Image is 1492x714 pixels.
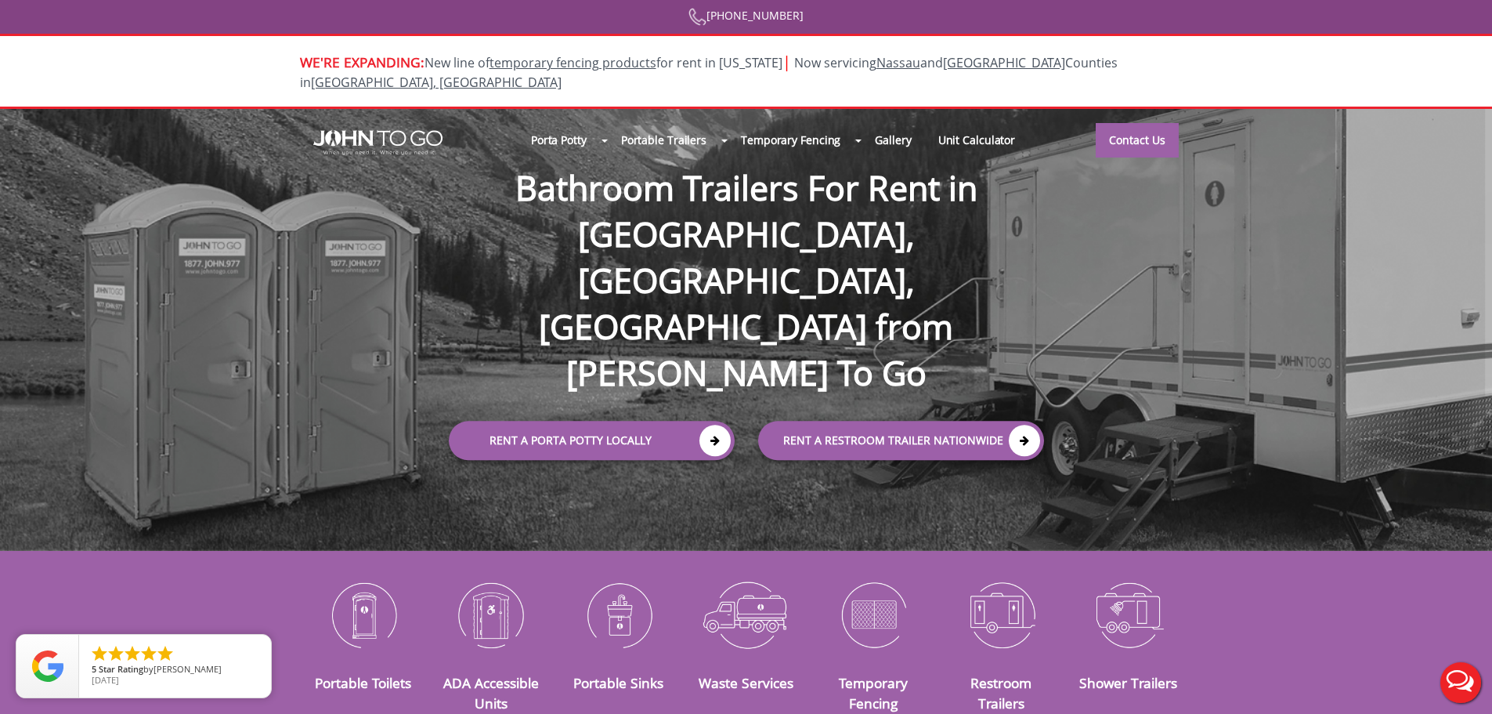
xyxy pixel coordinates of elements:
li:  [123,644,142,663]
span: [DATE] [92,674,119,686]
li:  [139,644,158,663]
span: 5 [92,663,96,675]
li:  [107,644,125,663]
li:  [156,644,175,663]
span: by [92,665,258,676]
li:  [90,644,109,663]
button: Live Chat [1429,651,1492,714]
span: Star Rating [99,663,143,675]
img: Review Rating [32,651,63,682]
span: [PERSON_NAME] [154,663,222,675]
